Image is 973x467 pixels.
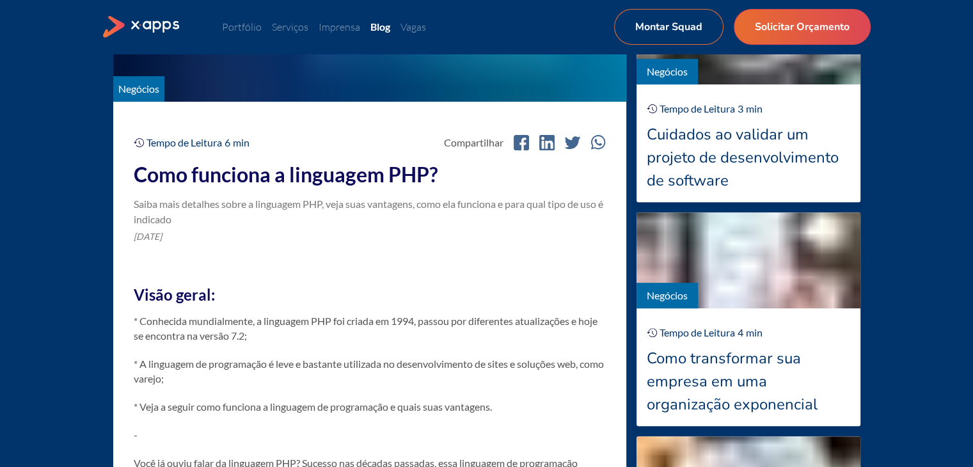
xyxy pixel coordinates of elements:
a: Serviços [272,20,308,33]
h2: Como funciona a linguagem PHP? [134,163,606,186]
p: * A linguagem de programação é leve e bastante utilizada no desenvolvimento de sites e soluções w... [134,356,606,386]
a: Portfólio [222,20,262,33]
a: Tempo de Leitura4minComo transformar sua empresa em uma organização exponencial [637,308,860,426]
div: [DATE] [134,230,606,243]
div: Cuidados ao validar um projeto de desenvolvimento de software [647,123,850,192]
a: Negócios [647,65,688,77]
div: 6 [225,135,230,150]
p: * Veja a seguir como funciona a linguagem de programação e quais suas vantagens. [134,399,606,414]
a: Negócios [647,289,688,301]
ul: Compartilhar [444,135,606,150]
div: Tempo de Leitura [660,101,735,116]
div: Tempo de Leitura [660,325,735,340]
a: Blog [370,20,390,33]
div: Saiba mais detalhes sobre a linguagem PHP, veja suas vantagens, como ela funciona e para qual tip... [134,196,606,227]
a: Montar Squad [614,9,724,45]
strong: Visão geral: [134,285,215,304]
div: Como transformar sua empresa em uma organização exponencial [647,347,850,416]
p: - [134,427,606,442]
div: 4 [738,325,743,340]
a: Imprensa [319,20,360,33]
div: min [746,325,763,340]
div: min [233,135,249,150]
div: 3 [738,101,743,116]
div: min [746,101,763,116]
div: Tempo de Leitura [146,135,222,150]
p: * Conhecida mundialmente, a linguagem PHP foi criada em 1994, passou por diferentes atualizações ... [134,313,606,343]
a: Negócios [118,83,159,95]
a: Solicitar Orçamento [734,9,871,45]
a: Tempo de Leitura3minCuidados ao validar um projeto de desenvolvimento de software [637,84,860,202]
a: Vagas [400,20,426,33]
